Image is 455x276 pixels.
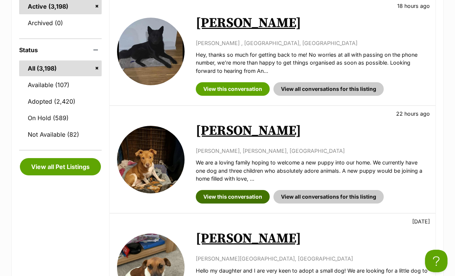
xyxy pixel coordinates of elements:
a: [PERSON_NAME] [196,15,301,32]
p: Hey, thanks so much for getting back to me! No worries at all with passing on the phone number, w... [196,51,428,75]
a: [PERSON_NAME] [196,230,301,247]
p: [PERSON_NAME] , [GEOGRAPHIC_DATA], [GEOGRAPHIC_DATA] [196,39,428,47]
p: [DATE] [412,217,430,225]
a: Archived (0) [19,15,102,31]
p: 18 hours ago [397,2,430,10]
a: View all Pet Listings [20,158,101,175]
a: All (3,198) [19,60,102,76]
img: Douglas [117,18,185,85]
a: View this conversation [196,82,270,96]
a: View all conversations for this listing [273,190,384,204]
iframe: Help Scout Beacon - Open [425,250,447,272]
a: View all conversations for this listing [273,82,384,96]
header: Status [19,47,102,53]
p: 22 hours ago [396,110,430,118]
a: View this conversation [196,190,270,204]
a: On Hold (589) [19,110,102,126]
p: We are a loving family hoping to welcome a new puppy into our home. We currently have one dog and... [196,158,428,182]
a: Adopted (2,420) [19,94,102,109]
img: Dawn [117,126,185,193]
a: Available (107) [19,77,102,93]
p: [PERSON_NAME][GEOGRAPHIC_DATA], [GEOGRAPHIC_DATA] [196,255,428,262]
a: [PERSON_NAME] [196,122,301,139]
a: Not Available (82) [19,127,102,142]
p: [PERSON_NAME], [PERSON_NAME], [GEOGRAPHIC_DATA] [196,147,428,155]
